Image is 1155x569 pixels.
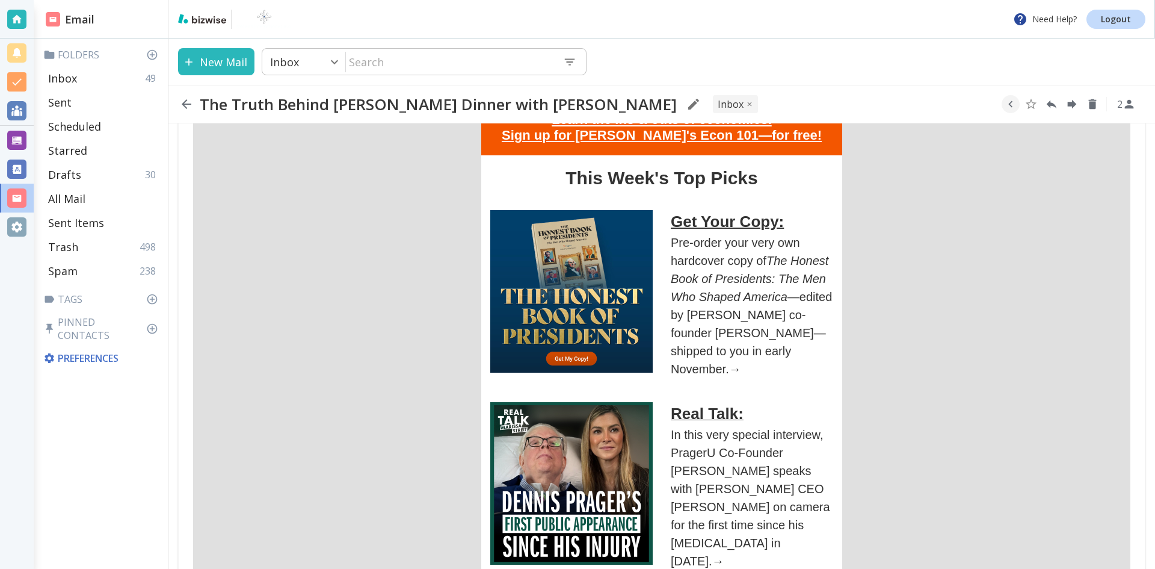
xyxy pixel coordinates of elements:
p: 238 [140,264,161,278]
div: Inbox49 [43,66,163,90]
img: bizwise [178,14,226,23]
input: Search [346,49,553,74]
div: Spam238 [43,259,163,283]
button: See Participants [1112,90,1141,119]
p: Pinned Contacts [43,316,163,342]
div: Trash498 [43,235,163,259]
button: New Mail [178,48,254,75]
p: Drafts [48,167,81,182]
p: Spam [48,264,78,278]
p: Trash [48,240,78,254]
p: 30 [145,168,161,181]
div: Sent [43,90,163,114]
h2: Email [46,11,94,28]
button: Forward [1063,95,1081,113]
p: Preferences [43,352,161,365]
p: Starred [48,143,87,158]
p: INBOX [718,98,744,111]
img: DashboardSidebarEmail.svg [46,12,60,26]
div: Drafts30 [43,163,163,187]
p: 2 [1117,98,1123,111]
p: Tags [43,293,163,306]
p: All Mail [48,191,85,206]
a: Logout [1086,10,1145,29]
div: Scheduled [43,114,163,138]
button: Reply [1043,95,1061,113]
p: 498 [140,240,161,253]
p: Sent Items [48,216,104,230]
p: Logout [1101,15,1131,23]
img: BioTech International [236,10,292,29]
div: All Mail [43,187,163,211]
p: Inbox [48,71,77,86]
div: Starred [43,138,163,163]
p: Need Help? [1013,12,1077,26]
button: Delete [1083,95,1101,113]
p: Scheduled [48,119,101,134]
p: Inbox [270,55,299,69]
div: Preferences [41,347,163,370]
p: Folders [43,48,163,61]
p: 49 [145,72,161,85]
h2: The Truth Behind [PERSON_NAME] Dinner with [PERSON_NAME] [200,95,677,114]
div: Sent Items [43,211,163,235]
p: Sent [48,95,72,110]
